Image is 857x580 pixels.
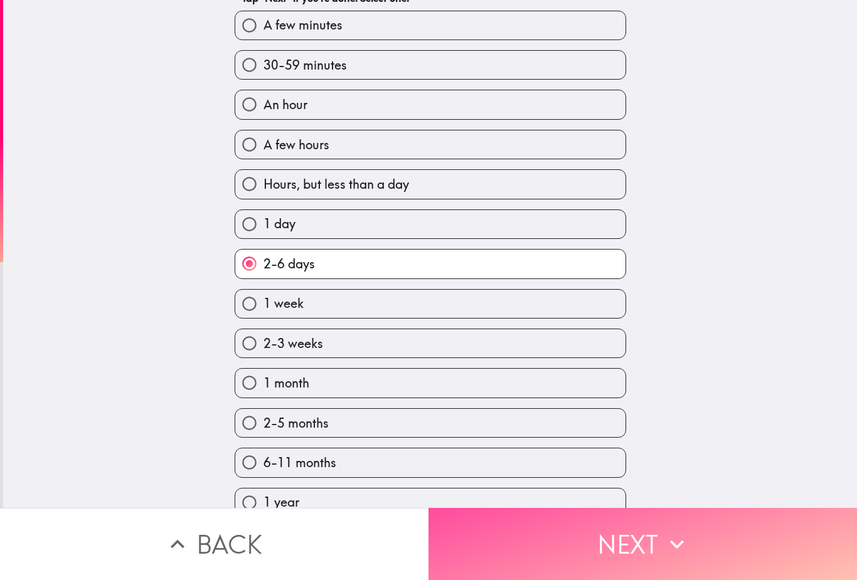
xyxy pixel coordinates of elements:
span: 6-11 months [263,454,336,472]
button: Hours, but less than a day [235,170,625,198]
span: 2-6 days [263,255,315,273]
span: 2-3 weeks [263,335,323,352]
span: An hour [263,96,307,113]
button: 1 month [235,369,625,397]
span: A few hours [263,136,329,154]
button: A few minutes [235,11,625,40]
span: 1 week [263,295,304,312]
button: Next [428,508,857,580]
button: 2-5 months [235,409,625,437]
button: A few hours [235,130,625,159]
button: An hour [235,90,625,119]
span: 1 day [263,215,295,233]
button: 6-11 months [235,448,625,477]
span: Hours, but less than a day [263,176,409,193]
span: 2-5 months [263,414,329,432]
button: 2-6 days [235,250,625,278]
button: 1 day [235,210,625,238]
button: 2-3 weeks [235,329,625,357]
span: 1 year [263,493,299,511]
button: 30-59 minutes [235,51,625,79]
span: 30-59 minutes [263,56,347,74]
button: 1 week [235,290,625,318]
span: A few minutes [263,16,343,34]
span: 1 month [263,374,309,392]
button: 1 year [235,488,625,517]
